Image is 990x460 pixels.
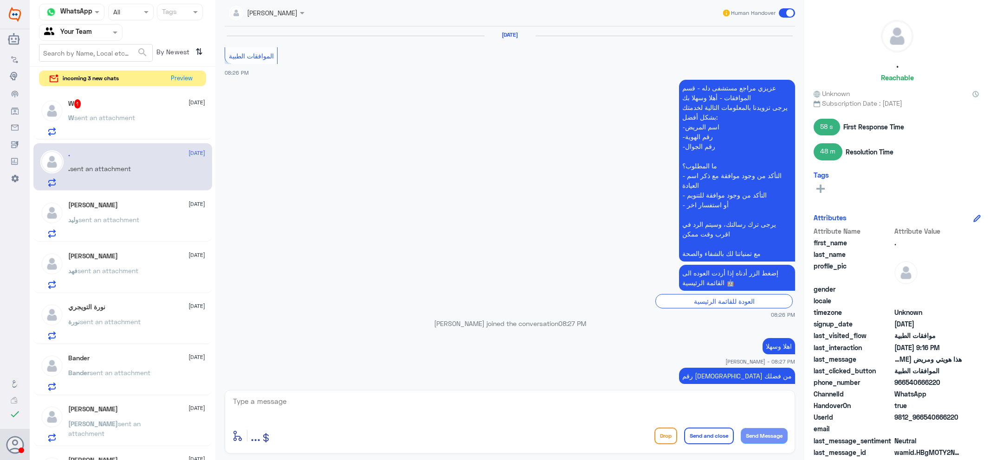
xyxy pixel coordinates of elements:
[9,7,21,22] img: Widebot Logo
[70,165,131,172] span: sent an attachment
[485,32,536,38] h6: [DATE]
[40,99,64,122] img: defaultAdmin.png
[137,45,148,60] button: search
[894,377,962,387] span: 966540666220
[814,119,840,135] span: 58 s
[251,425,260,446] button: ...
[894,331,962,340] span: موافقات الطبية
[894,284,962,294] span: null
[679,368,795,384] p: 21/9/2025, 8:27 PM
[814,412,893,422] span: UserId
[814,447,893,457] span: last_message_id
[814,171,829,179] h6: Tags
[188,98,205,107] span: [DATE]
[881,73,914,82] h6: Reachable
[814,377,893,387] span: phone_number
[654,428,677,444] button: Drop
[188,404,205,412] span: [DATE]
[894,261,918,284] img: defaultAdmin.png
[725,358,795,365] span: [PERSON_NAME] - 08:27 PM
[40,201,64,224] img: defaultAdmin.png
[9,409,20,420] i: check
[684,428,734,444] button: Send and close
[814,89,850,98] span: Unknown
[63,74,119,83] span: incoming 3 new chats
[44,5,58,19] img: whatsapp.png
[40,150,64,173] img: defaultAdmin.png
[167,71,196,86] button: Preview
[814,424,893,434] span: email
[78,267,138,275] span: sent an attachment
[68,318,80,326] span: نورة
[896,59,899,70] h5: .
[68,354,90,362] h5: Bander
[6,436,24,454] button: Avatar
[655,294,793,308] div: العودة للقائمة الرئيسية
[814,284,893,294] span: gender
[814,307,893,317] span: timezone
[80,318,141,326] span: sent an attachment
[188,302,205,310] span: [DATE]
[153,44,192,63] span: By Newest
[40,303,64,326] img: defaultAdmin.png
[814,331,893,340] span: last_visited_flow
[188,149,205,157] span: [DATE]
[679,265,795,291] p: 21/9/2025, 8:26 PM
[894,238,962,248] span: .
[763,338,795,354] p: 21/9/2025, 8:27 PM
[814,143,842,160] span: 48 m
[195,44,203,59] i: ⇅
[894,226,962,236] span: Attribute Value
[90,369,150,377] span: sent an attachment
[814,296,893,306] span: locale
[894,354,962,364] span: هذا هويتي ومريض ابوي احمد
[188,353,205,361] span: [DATE]
[894,343,962,352] span: 2025-09-21T18:16:14.2795919Z
[814,401,893,410] span: HandoverOn
[894,296,962,306] span: null
[78,216,139,224] span: sent an attachment
[251,427,260,444] span: ...
[741,428,788,444] button: Send Message
[40,405,64,428] img: defaultAdmin.png
[894,401,962,410] span: true
[814,354,893,364] span: last_message
[814,389,893,399] span: ChannelId
[39,45,152,61] input: Search by Name, Local etc…
[74,99,81,109] span: 1
[40,354,64,377] img: defaultAdmin.png
[68,252,118,260] h5: فهد الدوسري
[229,52,274,60] span: الموافقات الطبية
[814,226,893,236] span: Attribute Name
[68,369,90,377] span: Bander
[814,366,893,376] span: last_clicked_button
[188,251,205,259] span: [DATE]
[814,319,893,329] span: signup_date
[846,147,893,157] span: Resolution Time
[771,311,795,319] span: 08:26 PM
[814,343,893,352] span: last_interaction
[843,122,904,132] span: First Response Time
[814,213,847,222] h6: Attributes
[161,6,177,19] div: Tags
[894,319,962,329] span: 2025-09-21T17:25:23.071Z
[814,249,893,259] span: last_name
[40,252,64,275] img: defaultAdmin.png
[814,436,893,446] span: last_message_sentiment
[894,447,962,457] span: wamid.HBgMOTY2NTQwNjY2MjIwFQIAEhgUM0EyNDQwREE2RTY2RkREMDk0NjEA
[68,405,118,413] h5: Ali
[894,424,962,434] span: null
[68,303,105,311] h5: نورة التويجري
[881,20,913,52] img: defaultAdmin.png
[894,412,962,422] span: 9812_966540666220
[731,9,776,17] span: Human Handover
[814,238,893,248] span: first_name
[68,420,118,428] span: [PERSON_NAME]
[188,200,205,208] span: [DATE]
[68,99,81,109] h5: W
[225,319,795,328] p: [PERSON_NAME] joined the conversation
[894,436,962,446] span: 0
[68,165,70,172] span: .
[68,114,74,121] span: W
[74,114,135,121] span: sent an attachment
